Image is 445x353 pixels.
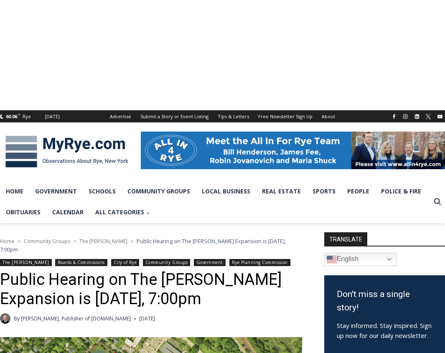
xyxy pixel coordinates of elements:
[46,202,89,223] a: Calendar
[21,315,131,322] a: [PERSON_NAME], Publisher of [DOMAIN_NAME]
[324,253,397,266] a: English
[375,181,427,202] a: Police & Fire
[111,259,140,266] a: City of Rye
[400,112,410,122] a: Instagram
[337,320,432,340] p: Stay informed. Stay inspired. Sign up now for our daily newsletter.
[18,239,20,244] span: >
[213,110,254,122] a: Tips & Letters
[131,239,133,244] span: >
[141,132,445,169] img: All in for Rye
[14,315,20,323] span: By
[122,181,196,202] a: Community Groups
[143,259,190,266] a: Community Groups
[196,181,256,202] a: Local Business
[430,194,445,209] button: View Search Form
[435,112,445,122] a: YouTube
[324,232,367,246] strong: TRANSLATE
[79,238,127,245] a: The [PERSON_NAME]
[229,259,290,266] a: Rye Planning Commission
[389,112,399,122] a: Facebook
[341,181,375,202] a: People
[256,181,307,202] a: Real Estate
[89,202,156,223] a: All Categories
[105,110,136,122] a: Advertise
[6,113,17,119] span: 60.06
[24,238,70,245] a: Community Groups
[136,110,213,122] a: Submit a Story or Event Listing
[18,112,20,117] span: F
[29,181,83,202] a: Government
[105,110,340,122] nav: Secondary Navigation
[412,112,422,122] a: Linkedin
[23,113,31,120] div: Rye
[254,110,317,122] a: Free Newsletter Sign Up
[327,254,337,264] img: en
[423,112,433,122] a: X
[337,288,432,314] h3: Don't miss a single story!
[139,315,155,323] time: [DATE]
[74,239,76,244] span: >
[317,110,340,122] a: About
[45,113,60,120] div: [DATE]
[95,208,150,217] span: All Categories
[55,259,107,266] a: Boards & Commissions
[307,181,341,202] a: Sports
[194,259,226,266] a: Government
[83,181,122,202] a: Schools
